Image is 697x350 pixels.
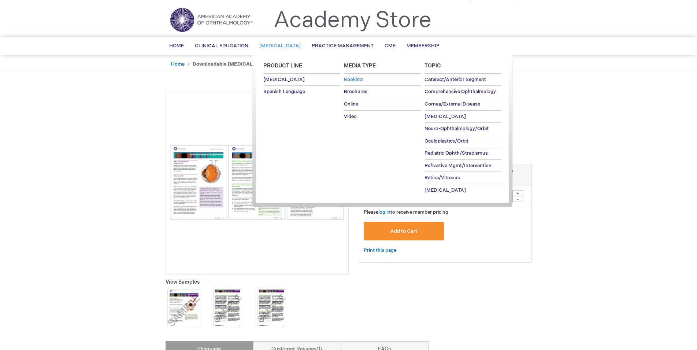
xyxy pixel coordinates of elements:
span: Please to receive member pricing [364,209,448,215]
span: Pediatric Ophth/Strabismus [424,150,488,156]
img: Click to view [166,290,202,326]
span: [MEDICAL_DATA] [259,43,301,49]
a: Home [171,61,185,67]
span: Membership [407,43,440,49]
span: Brochures [344,89,367,95]
span: Practice Management [312,43,374,49]
a: Academy Store [274,7,431,34]
button: Add to Cart [364,222,444,240]
span: Cornea/External Disease [424,101,480,107]
span: Oculoplastics/Orbit [424,138,468,144]
span: Add to Cart [390,228,417,234]
span: [MEDICAL_DATA] [263,77,305,82]
img: Click to view [253,290,290,326]
span: Booklets [344,77,364,82]
div: + [512,190,523,196]
span: [MEDICAL_DATA] [424,187,466,193]
span: Topic [424,63,441,69]
span: CME [385,43,396,49]
span: Neuro-Ophthalmology/Orbit [424,126,489,132]
span: Clinical Education [195,43,248,49]
img: Downloadable Patient Education Handout Subscription [170,145,345,220]
p: View Samples [166,279,349,286]
span: Video [344,114,357,119]
span: Refractive Mgmt/Intervention [424,163,492,169]
span: Media Type [344,63,376,69]
a: log in [378,209,390,215]
img: Click to view [210,290,246,326]
span: Home [169,43,184,49]
span: Spanish Language [263,89,305,95]
strong: Downloadable [MEDICAL_DATA] Handout Subscription [193,61,322,67]
span: Product Line [263,63,302,69]
span: Comprehensive Ophthalmology [424,89,496,95]
span: Cataract/Anterior Segment [424,77,486,82]
span: [MEDICAL_DATA] [424,114,466,119]
span: Retina/Vitreous [424,175,460,181]
a: Print this page [364,246,396,255]
span: Online [344,101,358,107]
div: - [512,196,523,202]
